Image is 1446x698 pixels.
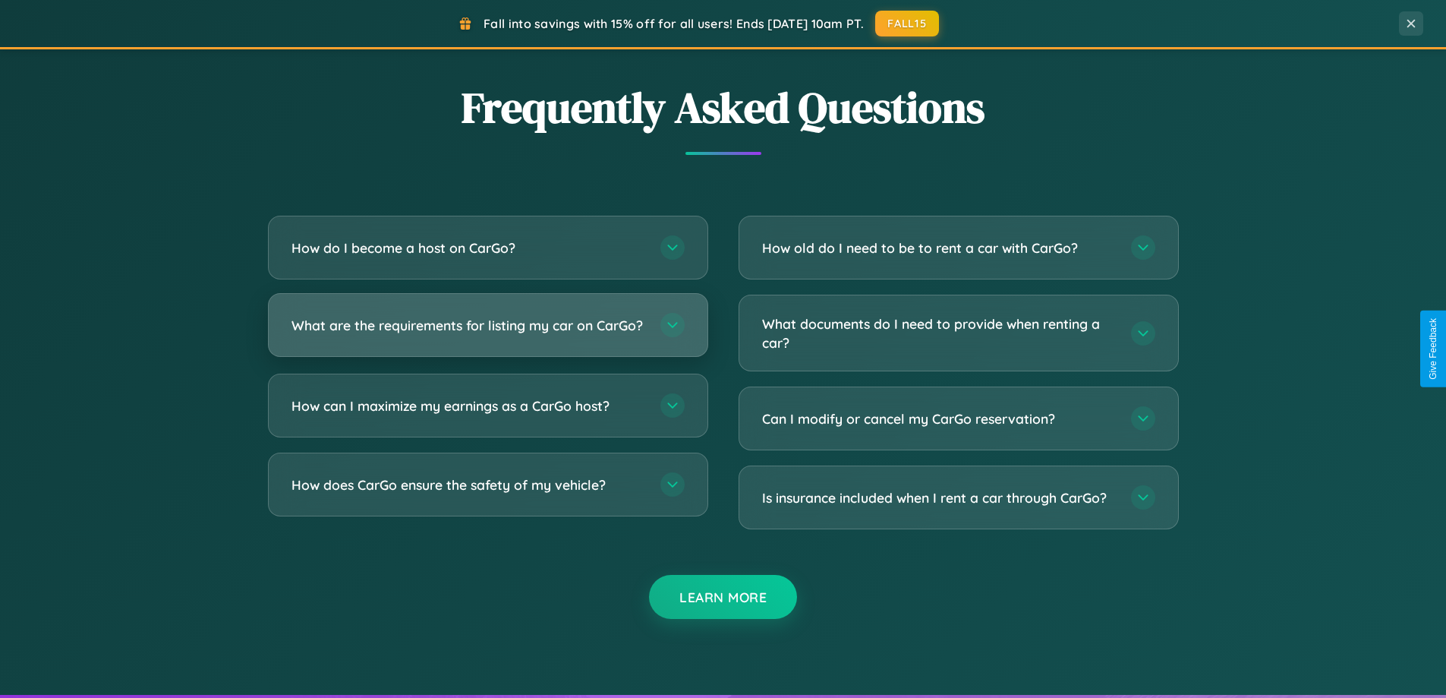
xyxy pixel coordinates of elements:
[268,78,1179,137] h2: Frequently Asked Questions
[484,16,864,31] span: Fall into savings with 15% off for all users! Ends [DATE] 10am PT.
[875,11,939,36] button: FALL15
[762,409,1116,428] h3: Can I modify or cancel my CarGo reservation?
[291,475,645,494] h3: How does CarGo ensure the safety of my vehicle?
[762,238,1116,257] h3: How old do I need to be to rent a car with CarGo?
[291,316,645,335] h3: What are the requirements for listing my car on CarGo?
[291,396,645,415] h3: How can I maximize my earnings as a CarGo host?
[649,575,797,619] button: Learn More
[762,314,1116,352] h3: What documents do I need to provide when renting a car?
[762,488,1116,507] h3: Is insurance included when I rent a car through CarGo?
[291,238,645,257] h3: How do I become a host on CarGo?
[1428,318,1438,380] div: Give Feedback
